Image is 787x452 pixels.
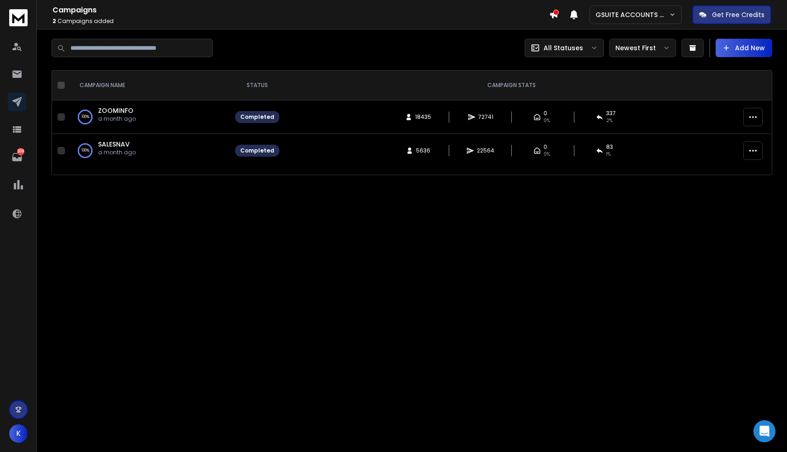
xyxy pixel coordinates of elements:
[596,10,669,19] p: GSUITE ACCOUNTS - NEW SET
[606,117,613,124] span: 2 %
[98,106,133,115] a: ZOOMINFO
[285,70,738,100] th: CAMPAIGN STATS
[606,110,616,117] span: 337
[693,6,771,24] button: Get Free Credits
[52,17,56,25] span: 2
[478,113,493,121] span: 72741
[52,5,549,16] h1: Campaigns
[230,70,285,100] th: STATUS
[240,113,274,121] div: Completed
[9,9,28,26] img: logo
[712,10,764,19] p: Get Free Credits
[544,43,583,53] p: All Statuses
[98,115,136,123] p: a month ago
[81,112,89,122] p: 100 %
[52,18,549,25] p: Campaigns added
[415,113,431,121] span: 18435
[544,110,547,117] span: 0
[9,424,28,443] button: K
[753,420,775,442] div: Open Intercom Messenger
[240,147,274,154] div: Completed
[69,70,230,100] th: CAMPAIGN NAME
[416,147,430,154] span: 5636
[69,134,230,168] td: 100%SALESNAVa month ago
[17,148,24,155] p: 309
[81,146,89,155] p: 100 %
[606,143,613,151] span: 83
[8,148,26,166] a: 309
[544,143,547,151] span: 0
[716,39,772,57] button: Add New
[544,117,550,124] span: 0%
[544,151,550,158] span: 0%
[98,140,130,149] a: SALESNAV
[609,39,676,57] button: Newest First
[606,151,611,158] span: 1 %
[69,100,230,134] td: 100%ZOOMINFOa month ago
[477,147,494,154] span: 22564
[98,149,136,156] p: a month ago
